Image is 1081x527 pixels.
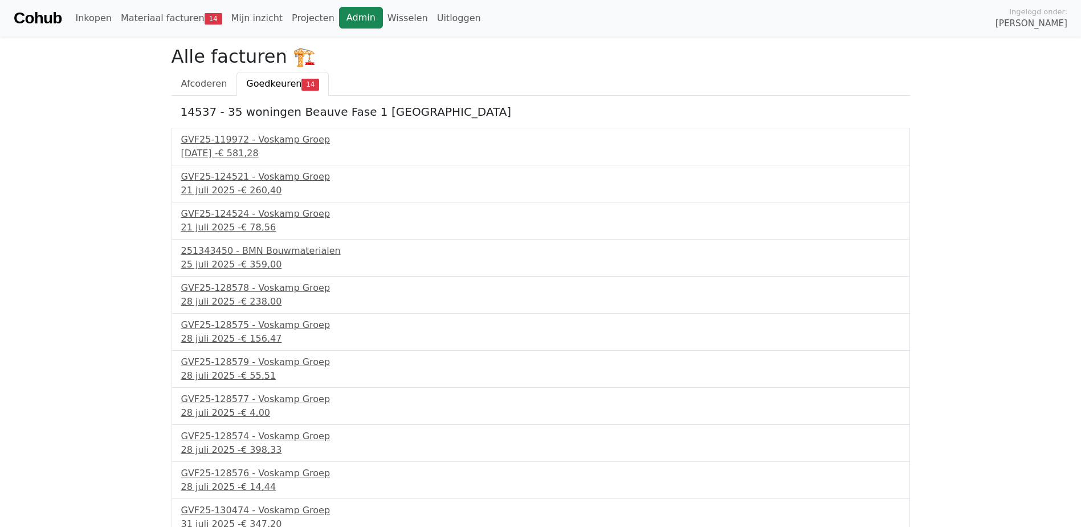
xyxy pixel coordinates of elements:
[241,481,276,492] span: € 14,44
[181,443,900,457] div: 28 juli 2025 -
[181,207,900,234] a: GVF25-124524 - Voskamp Groep21 juli 2025 -€ 78,56
[241,185,282,196] span: € 260,40
[181,244,900,258] div: 251343450 - BMN Bouwmaterialen
[181,147,900,160] div: [DATE] -
[181,170,900,197] a: GVF25-124521 - Voskamp Groep21 juli 2025 -€ 260,40
[181,244,900,271] a: 251343450 - BMN Bouwmaterialen25 juli 2025 -€ 359,00
[241,296,282,307] span: € 238,00
[181,467,900,494] a: GVF25-128576 - Voskamp Groep28 juli 2025 -€ 14,44
[116,7,227,30] a: Materiaal facturen14
[181,369,900,383] div: 28 juli 2025 -
[181,332,900,346] div: 28 juli 2025 -
[205,13,222,25] span: 14
[181,429,900,443] div: GVF25-128574 - Voskamp Groep
[241,407,270,418] span: € 4,00
[181,318,900,332] div: GVF25-128575 - Voskamp Groep
[1009,6,1067,17] span: Ingelogd onder:
[241,333,282,344] span: € 156,47
[181,258,900,271] div: 25 juli 2025 -
[181,429,900,457] a: GVF25-128574 - Voskamp Groep28 juli 2025 -€ 398,33
[181,504,900,517] div: GVF25-130474 - Voskamp Groep
[181,392,900,406] div: GVF25-128577 - Voskamp Groep
[339,7,383,29] a: Admin
[181,281,900,309] a: GVF25-128578 - Voskamp Groep28 juli 2025 -€ 238,00
[241,222,276,233] span: € 78,56
[996,17,1067,30] span: [PERSON_NAME]
[181,133,900,160] a: GVF25-119972 - Voskamp Groep[DATE] -€ 581,28
[181,318,900,346] a: GVF25-128575 - Voskamp Groep28 juli 2025 -€ 156,47
[181,355,900,383] a: GVF25-128579 - Voskamp Groep28 juli 2025 -€ 55,51
[172,46,910,67] h2: Alle facturen 🏗️
[246,78,301,89] span: Goedkeuren
[181,78,227,89] span: Afcoderen
[241,444,282,455] span: € 398,33
[181,207,900,221] div: GVF25-124524 - Voskamp Groep
[181,170,900,184] div: GVF25-124521 - Voskamp Groep
[181,221,900,234] div: 21 juli 2025 -
[71,7,116,30] a: Inkopen
[383,7,433,30] a: Wisselen
[218,148,258,159] span: € 581,28
[181,467,900,480] div: GVF25-128576 - Voskamp Groep
[181,392,900,420] a: GVF25-128577 - Voskamp Groep28 juli 2025 -€ 4,00
[227,7,288,30] a: Mijn inzicht
[14,5,62,32] a: Cohub
[181,406,900,420] div: 28 juli 2025 -
[241,370,276,381] span: € 55,51
[181,281,900,295] div: GVF25-128578 - Voskamp Groep
[236,72,329,96] a: Goedkeuren14
[287,7,339,30] a: Projecten
[181,105,901,119] h5: 14537 - 35 woningen Beauve Fase 1 [GEOGRAPHIC_DATA]
[181,355,900,369] div: GVF25-128579 - Voskamp Groep
[181,133,900,147] div: GVF25-119972 - Voskamp Groep
[181,184,900,197] div: 21 juli 2025 -
[433,7,486,30] a: Uitloggen
[172,72,237,96] a: Afcoderen
[181,295,900,309] div: 28 juli 2025 -
[181,480,900,494] div: 28 juli 2025 -
[241,259,282,270] span: € 359,00
[301,79,319,90] span: 14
